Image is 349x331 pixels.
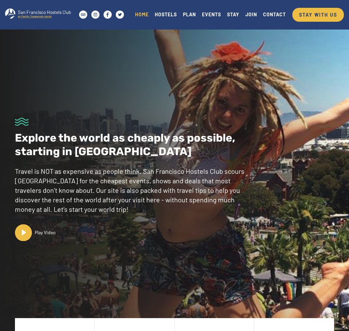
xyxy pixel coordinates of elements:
[18,15,52,18] tspan: by Pacific Tradewinds Hostel
[199,10,224,19] a: EVENTS
[292,8,344,22] a: STAY WITH US
[15,167,254,214] p: Travel is NOT as expensive as people think. San Francisco Hostels Club scours [GEOGRAPHIC_DATA] f...
[224,10,242,19] a: STAY
[18,10,71,15] tspan: San Francisco Hostels Club
[260,10,289,19] a: CONTACT
[132,10,152,19] a: HOME
[152,10,180,19] a: HOSTELS
[242,10,260,19] a: JOIN
[5,4,77,25] a: San Francisco Hostels Club by Pacific Tradewinds Hostel
[180,10,199,19] a: PLAN
[32,229,58,236] p: Play Video
[15,131,254,159] p: Explore the world as cheaply as possible, starting in [GEOGRAPHIC_DATA]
